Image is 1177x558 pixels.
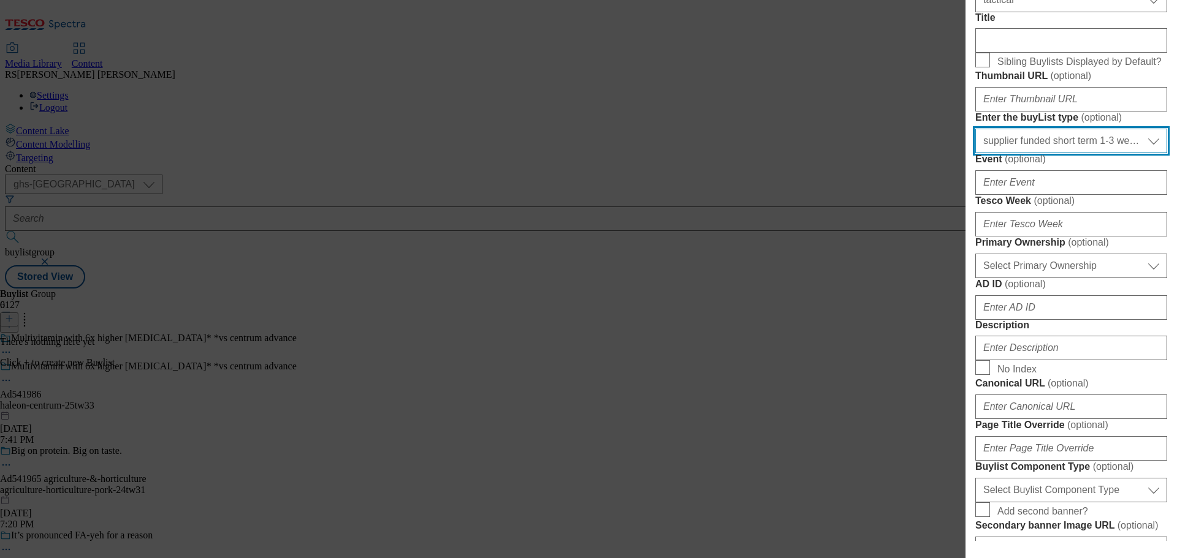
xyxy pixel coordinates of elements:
[975,377,1167,390] label: Canonical URL
[997,56,1162,67] span: Sibling Buylists Displayed by Default?
[1034,195,1075,206] span: ( optional )
[975,153,1167,165] label: Event
[975,70,1167,82] label: Thumbnail URL
[1093,461,1134,472] span: ( optional )
[975,278,1167,290] label: AD ID
[975,394,1167,419] input: Enter Canonical URL
[975,87,1167,111] input: Enter Thumbnail URL
[997,364,1037,375] span: No Index
[997,506,1088,517] span: Add second banner?
[1005,279,1046,289] span: ( optional )
[1005,154,1046,164] span: ( optional )
[1048,378,1089,388] span: ( optional )
[1068,237,1109,247] span: ( optional )
[1067,420,1108,430] span: ( optional )
[975,419,1167,431] label: Page Title Override
[975,111,1167,124] label: Enter the buyList type
[975,436,1167,461] input: Enter Page Title Override
[975,336,1167,360] input: Enter Description
[975,320,1167,331] label: Description
[1118,520,1159,530] span: ( optional )
[975,461,1167,473] label: Buylist Component Type
[975,195,1167,207] label: Tesco Week
[975,170,1167,195] input: Enter Event
[975,12,1167,23] label: Title
[975,295,1167,320] input: Enter AD ID
[1081,112,1122,123] span: ( optional )
[975,212,1167,236] input: Enter Tesco Week
[975,28,1167,53] input: Enter Title
[1050,70,1091,81] span: ( optional )
[975,519,1167,532] label: Secondary banner Image URL
[975,236,1167,249] label: Primary Ownership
